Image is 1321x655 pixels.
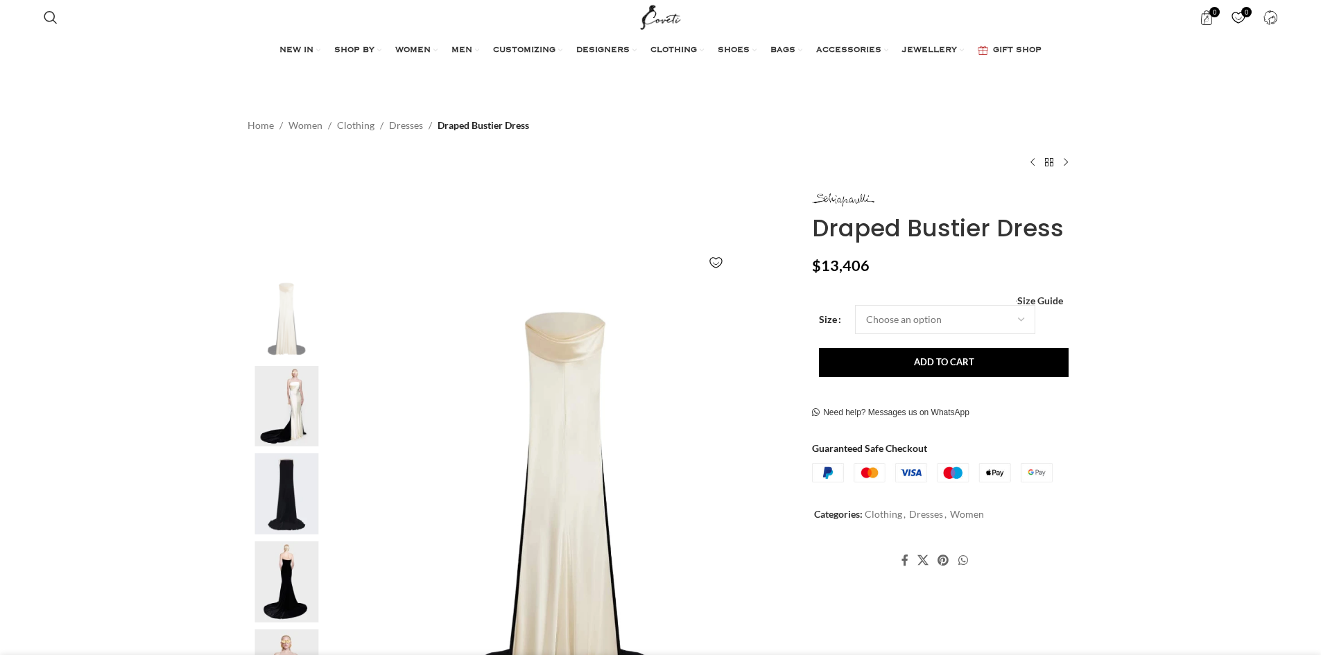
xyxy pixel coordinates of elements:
span: JEWELLERY [902,45,957,56]
a: Previous product [1024,154,1041,171]
span: ACCESSORIES [816,45,881,56]
a: SHOP BY [334,37,381,64]
a: CLOTHING [650,37,704,64]
bdi: 13,406 [812,256,870,274]
img: Schiaparelli designer [244,541,329,622]
a: ACCESSORIES [816,37,888,64]
span: CLOTHING [650,45,697,56]
a: DESIGNERS [576,37,637,64]
h1: Draped Bustier Dress [812,214,1073,243]
span: SHOES [718,45,750,56]
a: Women [950,508,984,520]
span: CUSTOMIZING [493,45,555,56]
a: BAGS [770,37,802,64]
button: Add to cart [819,348,1069,377]
a: Dresses [389,118,423,133]
img: Schiaparelli dress [244,366,329,447]
a: Site logo [637,10,684,22]
span: DESIGNERS [576,45,630,56]
a: CUSTOMIZING [493,37,562,64]
span: , [944,507,947,522]
div: Main navigation [37,37,1285,64]
span: SHOP BY [334,45,374,56]
a: 0 [1192,3,1220,31]
img: GiftBag [978,46,988,55]
div: My Wishlist [1224,3,1252,31]
a: Pinterest social link [933,550,953,571]
span: NEW IN [279,45,313,56]
a: 0 [1224,3,1252,31]
a: Women [288,118,322,133]
a: Facebook social link [897,550,913,571]
strong: Guaranteed Safe Checkout [812,442,927,454]
img: Schiaparelli Draped Bustier Dress 667187 nobg [244,278,329,359]
a: X social link [913,550,933,571]
span: WOMEN [395,45,431,56]
img: Schiaparelli [812,193,874,207]
a: JEWELLERY [902,37,964,64]
span: $ [812,256,821,274]
a: WhatsApp social link [953,550,972,571]
a: Next product [1057,154,1074,171]
label: Size [819,312,841,327]
a: SHOES [718,37,757,64]
a: Need help? Messages us on WhatsApp [812,408,969,419]
a: MEN [451,37,479,64]
a: WOMEN [395,37,438,64]
a: Clothing [337,118,374,133]
span: 0 [1241,7,1252,17]
a: NEW IN [279,37,320,64]
span: Draped Bustier Dress [438,118,529,133]
span: 0 [1209,7,1220,17]
a: Search [37,3,64,31]
span: , [904,507,906,522]
img: guaranteed-safe-checkout-bordered.j [812,463,1053,482]
a: Home [248,118,274,133]
span: Categories: [814,508,863,520]
nav: Breadcrumb [248,118,529,133]
span: GIFT SHOP [993,45,1042,56]
a: GIFT SHOP [978,37,1042,64]
a: Clothing [865,508,902,520]
a: Dresses [909,508,943,520]
span: MEN [451,45,472,56]
span: BAGS [770,45,795,56]
img: Schiaparelli gown [244,453,329,534]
